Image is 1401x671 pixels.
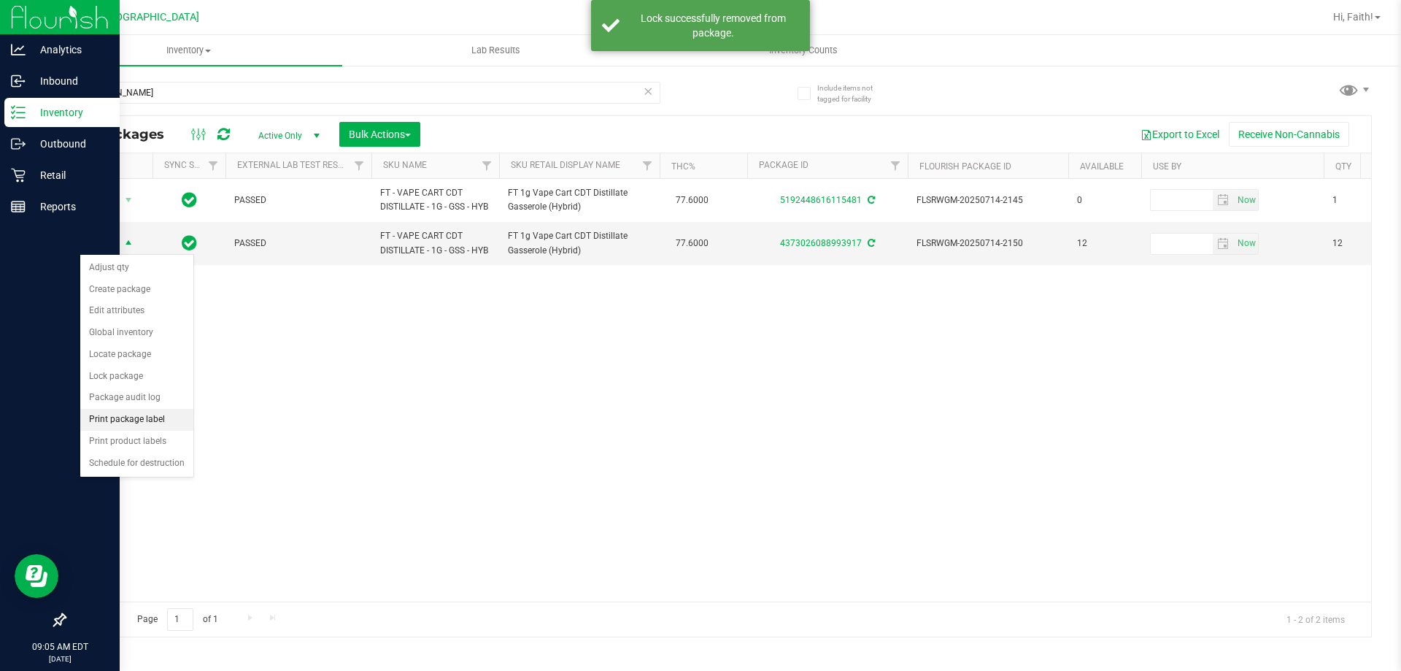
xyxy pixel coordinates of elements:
span: [GEOGRAPHIC_DATA] [99,11,199,23]
a: Available [1080,161,1124,172]
p: Inventory [26,104,113,121]
span: Set Current date [1234,190,1259,211]
button: Export to Excel [1131,122,1229,147]
span: 0 [1077,193,1132,207]
span: Page of 1 [125,608,230,631]
span: FLSRWGM-20250714-2150 [916,237,1060,250]
li: Package audit log [80,387,193,409]
a: SKU Name [383,160,427,170]
inline-svg: Retail [11,168,26,183]
a: Lab Results [342,35,649,66]
span: 1 [1332,193,1388,207]
p: Reports [26,198,113,215]
inline-svg: Analytics [11,42,26,57]
span: In Sync [182,190,197,210]
a: External Lab Test Result [237,160,352,170]
span: 77.6000 [668,233,716,254]
input: Search Package ID, Item Name, SKU, Lot or Part Number... [64,82,660,104]
button: Receive Non-Cannabis [1229,122,1349,147]
a: Sku Retail Display Name [511,160,620,170]
p: Retail [26,166,113,184]
span: Clear [643,82,653,101]
a: Use By [1153,161,1181,172]
span: select [1213,190,1234,210]
li: Locate package [80,344,193,366]
a: Filter [475,153,499,178]
a: Filter [636,153,660,178]
span: Bulk Actions [349,129,411,140]
span: Include items not tagged for facility [817,83,890,104]
a: Package ID [759,160,808,170]
span: 1 - 2 of 2 items [1275,608,1356,630]
span: All Packages [76,126,179,142]
iframe: Resource center [15,554,58,598]
span: Set Current date [1234,233,1259,254]
p: 09:05 AM EDT [7,640,113,653]
a: Flourish Package ID [919,161,1011,172]
span: PASSED [234,237,363,250]
span: Inventory [35,44,342,57]
span: Sync from Compliance System [865,238,875,248]
a: Filter [884,153,908,178]
span: FT 1g Vape Cart CDT Distillate Gasserole (Hybrid) [508,186,651,214]
p: Inbound [26,72,113,90]
span: 12 [1332,237,1388,250]
li: Adjust qty [80,257,193,279]
p: [DATE] [7,653,113,664]
div: Lock successfully removed from package. [628,11,799,40]
inline-svg: Inbound [11,74,26,88]
span: FT 1g Vape Cart CDT Distillate Gasserole (Hybrid) [508,229,651,257]
span: FT - VAPE CART CDT DISTILLATE - 1G - GSS - HYB [380,229,490,257]
span: In Sync [182,233,197,253]
span: Sync from Compliance System [865,195,875,205]
a: Filter [201,153,225,178]
button: Bulk Actions [339,122,420,147]
li: Lock package [80,366,193,388]
span: select [120,190,138,210]
span: FLSRWGM-20250714-2145 [916,193,1060,207]
span: 77.6000 [668,190,716,211]
span: select [1213,234,1234,254]
li: Create package [80,279,193,301]
span: 12 [1077,237,1132,250]
inline-svg: Outbound [11,137,26,151]
li: Schedule for destruction [80,453,193,475]
a: 4373026088993917 [780,238,862,248]
span: select [1234,234,1258,254]
a: THC% [671,161,695,172]
inline-svg: Reports [11,199,26,214]
span: FT - VAPE CART CDT DISTILLATE - 1G - GSS - HYB [380,186,490,214]
span: select [120,234,138,254]
li: Print product labels [80,431,193,453]
p: Outbound [26,135,113,153]
a: Filter [347,153,371,178]
inline-svg: Inventory [11,105,26,120]
span: Lab Results [452,44,540,57]
a: Inventory [35,35,342,66]
a: Sync Status [164,160,220,170]
span: select [1234,190,1258,210]
li: Print package label [80,409,193,431]
p: Analytics [26,41,113,58]
a: 5192448616115481 [780,195,862,205]
span: PASSED [234,193,363,207]
span: Hi, Faith! [1333,11,1373,23]
li: Global inventory [80,322,193,344]
li: Edit attributes [80,300,193,322]
a: Qty [1335,161,1351,172]
input: 1 [167,608,193,631]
